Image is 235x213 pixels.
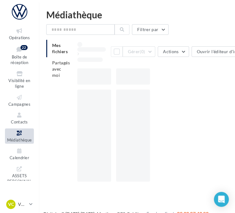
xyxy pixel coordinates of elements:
[8,201,14,207] span: VC
[9,35,30,40] span: Opérations
[11,119,28,124] span: Contacts
[18,201,27,207] p: VW CHALON
[5,164,34,191] a: ASSETS PERSONNALISABLES
[5,44,34,67] a: Boîte de réception22
[52,43,68,54] span: Mes fichiers
[163,49,179,54] span: Actions
[8,102,30,107] span: Campagnes
[5,128,34,144] a: Médiathèque
[7,172,32,190] span: ASSETS PERSONNALISABLES
[123,46,155,57] button: Gérer(0)
[20,45,28,50] div: 22
[214,192,229,207] div: Open Intercom Messenger
[52,60,70,78] span: Partagés avec moi
[7,137,32,142] span: Médiathèque
[158,46,189,57] button: Actions
[8,78,30,89] span: Visibilité en ligne
[10,155,29,160] span: Calendrier
[132,24,169,35] button: Filtrer par
[46,10,228,19] div: Médiathèque
[11,54,28,65] span: Boîte de réception
[5,110,34,126] a: Contacts
[5,69,34,90] a: Visibilité en ligne
[5,26,34,41] a: Opérations
[5,146,34,161] a: Calendrier
[5,198,34,210] a: VC VW CHALON
[140,49,145,54] span: (0)
[5,93,34,108] a: Campagnes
